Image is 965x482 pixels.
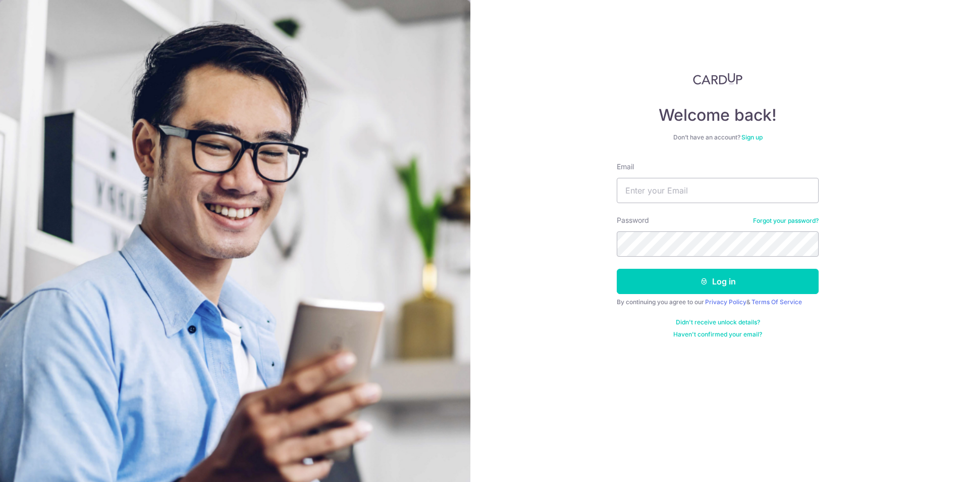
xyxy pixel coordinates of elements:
a: Haven't confirmed your email? [673,330,762,339]
label: Password [617,215,649,225]
a: Sign up [741,133,763,141]
a: Privacy Policy [705,298,746,306]
input: Enter your Email [617,178,819,203]
a: Didn't receive unlock details? [676,318,760,326]
img: CardUp Logo [693,73,742,85]
div: Don’t have an account? [617,133,819,141]
button: Log in [617,269,819,294]
h4: Welcome back! [617,105,819,125]
a: Forgot your password? [753,217,819,225]
a: Terms Of Service [752,298,802,306]
div: By continuing you agree to our & [617,298,819,306]
label: Email [617,162,634,172]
